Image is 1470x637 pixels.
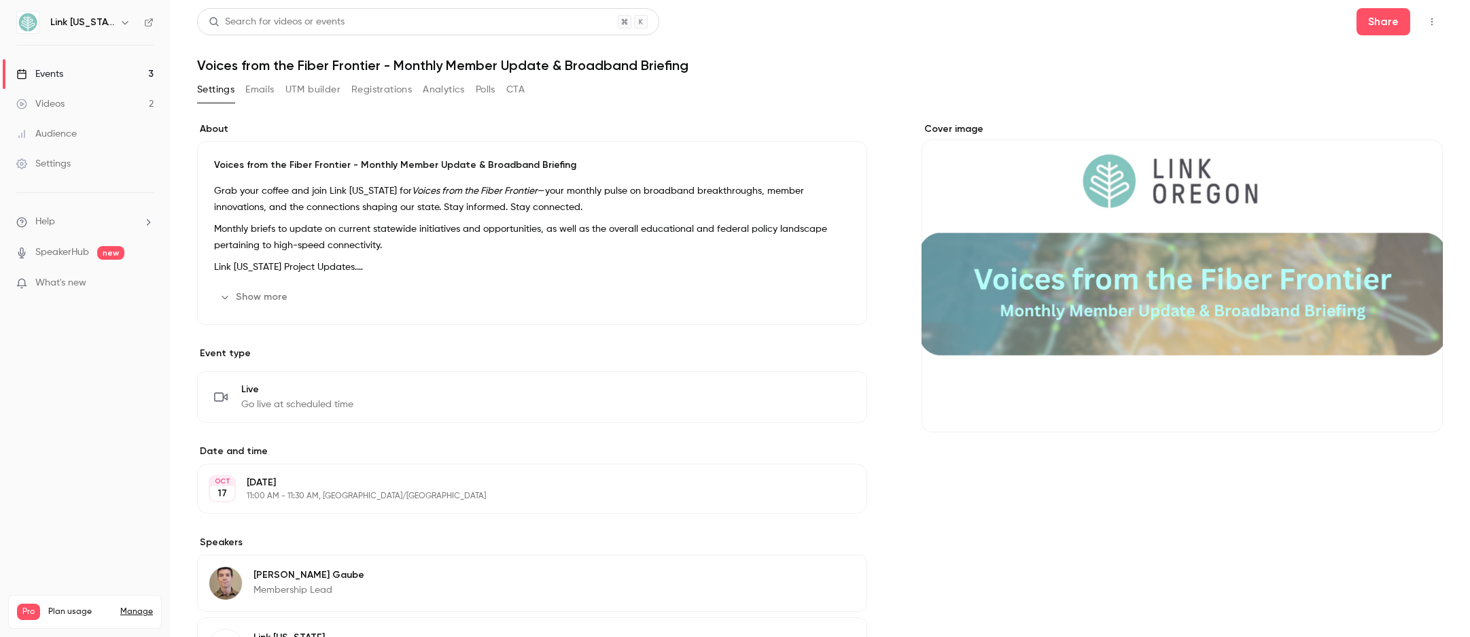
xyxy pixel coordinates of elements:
div: Search for videos or events [209,15,345,29]
button: Analytics [423,79,465,101]
span: What's new [35,276,86,290]
span: Live [241,383,353,396]
p: Event type [197,347,867,360]
p: [PERSON_NAME] Gaube [253,568,364,582]
p: Voices from the Fiber Frontier - Monthly Member Update & Broadband Briefing [214,158,850,172]
section: Cover image [922,122,1443,432]
p: Grab your coffee and join Link [US_STATE] for —your monthly pulse on broadband breakthroughs, mem... [214,183,850,216]
button: UTM builder [285,79,340,101]
button: Registrations [351,79,412,101]
div: Events [16,67,63,81]
span: new [97,246,124,260]
p: 11:00 AM - 11:30 AM, [GEOGRAPHIC_DATA]/[GEOGRAPHIC_DATA] [247,491,795,502]
button: Polls [476,79,495,101]
h6: Link [US_STATE] [50,16,114,29]
p: [DATE] [247,476,795,489]
li: help-dropdown-opener [16,215,154,229]
span: Help [35,215,55,229]
button: Show more [214,286,296,308]
label: Speakers [197,536,867,549]
span: Go live at scheduled time [241,398,353,411]
em: Voices from the Fiber Frontier [412,186,538,196]
a: Manage [120,606,153,617]
a: SpeakerHub [35,245,89,260]
button: Settings [197,79,234,101]
h1: Voices from the Fiber Frontier - Monthly Member Update & Broadband Briefing [197,57,1443,73]
img: Link Oregon [17,12,39,33]
div: Videos [16,97,65,111]
button: Share [1357,8,1410,35]
span: Plan usage [48,606,112,617]
p: Link [US_STATE] Project Updates. [214,259,850,275]
button: Emails [245,79,274,101]
div: Audience [16,127,77,141]
div: Jerry Gaube[PERSON_NAME] GaubeMembership Lead [197,555,867,612]
p: Monthly briefs to update on current statewide initiatives and opportunities, as well as the overa... [214,221,850,254]
label: Date and time [197,445,867,458]
div: Settings [16,157,71,171]
span: Pro [17,604,40,620]
button: CTA [506,79,525,101]
iframe: Noticeable Trigger [137,277,154,290]
label: About [197,122,867,136]
p: Membership Lead [253,583,364,597]
img: Jerry Gaube [209,567,242,600]
div: OCT [210,477,234,486]
p: 17 [217,487,227,500]
label: Cover image [922,122,1443,136]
